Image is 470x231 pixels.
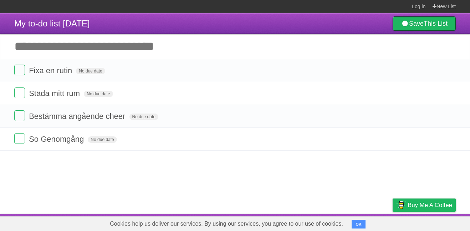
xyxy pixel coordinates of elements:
[359,216,375,229] a: Terms
[393,199,456,212] a: Buy me a coffee
[14,65,25,75] label: Done
[76,68,105,74] span: No due date
[29,112,127,121] span: Bestämma angående cheer
[411,216,456,229] a: Suggest a feature
[14,19,90,28] span: My to-do list [DATE]
[352,220,366,229] button: OK
[29,135,86,144] span: So Genomgång
[88,136,117,143] span: No due date
[103,217,350,231] span: Cookies help us deliver our services. By using our services, you agree to our use of cookies.
[424,20,448,27] b: This List
[29,89,82,98] span: Städa mitt rum
[29,66,74,75] span: Fixa en rutin
[14,87,25,98] label: Done
[393,16,456,31] a: SaveThis List
[396,199,406,211] img: Buy me a coffee
[14,110,25,121] label: Done
[129,114,158,120] span: No due date
[408,199,452,211] span: Buy me a coffee
[298,216,313,229] a: About
[14,133,25,144] label: Done
[383,216,402,229] a: Privacy
[321,216,350,229] a: Developers
[84,91,113,97] span: No due date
